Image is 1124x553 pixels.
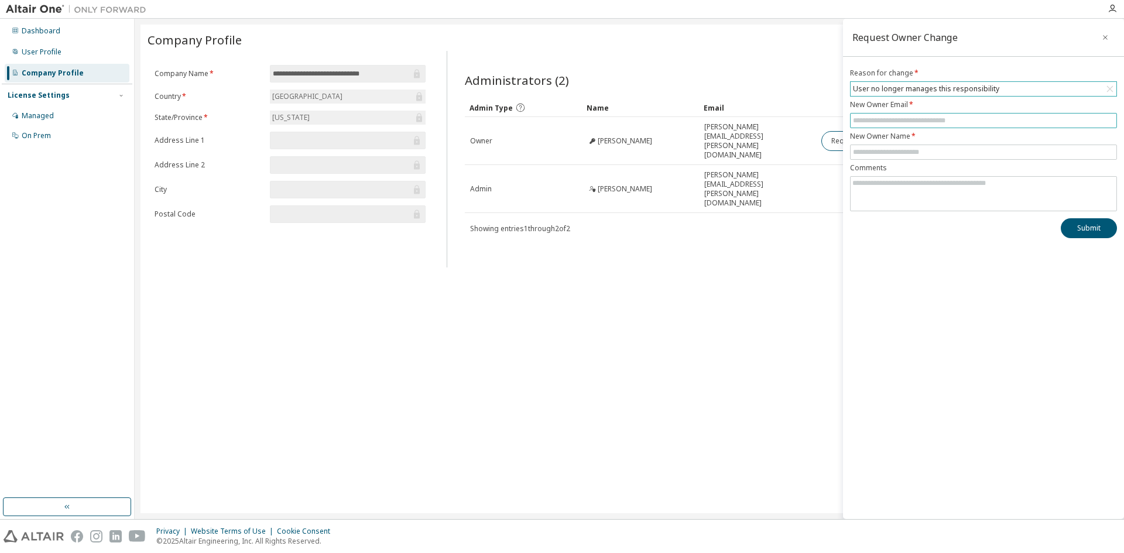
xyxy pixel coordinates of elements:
[155,209,263,219] label: Postal Code
[270,90,344,103] div: [GEOGRAPHIC_DATA]
[156,527,191,536] div: Privacy
[277,527,337,536] div: Cookie Consent
[22,68,84,78] div: Company Profile
[470,103,513,113] span: Admin Type
[155,113,263,122] label: State/Province
[852,33,958,42] div: Request Owner Change
[6,4,152,15] img: Altair One
[821,131,920,151] button: Request Owner Change
[4,530,64,542] img: altair_logo.svg
[850,100,1117,109] label: New Owner Email
[704,170,811,208] span: [PERSON_NAME][EMAIL_ADDRESS][PERSON_NAME][DOMAIN_NAME]
[22,131,51,140] div: On Prem
[465,72,569,88] span: Administrators (2)
[850,132,1117,141] label: New Owner Name
[270,90,426,104] div: [GEOGRAPHIC_DATA]
[22,111,54,121] div: Managed
[155,160,263,170] label: Address Line 2
[22,47,61,57] div: User Profile
[129,530,146,542] img: youtube.svg
[90,530,102,542] img: instagram.svg
[155,69,263,78] label: Company Name
[191,527,277,536] div: Website Terms of Use
[1061,218,1117,238] button: Submit
[270,111,311,124] div: [US_STATE]
[156,536,337,546] p: © 2025 Altair Engineering, Inc. All Rights Reserved.
[155,185,263,194] label: City
[850,163,1117,173] label: Comments
[8,91,70,100] div: License Settings
[851,82,1116,96] div: User no longer manages this responsibility
[270,111,426,125] div: [US_STATE]
[850,68,1117,78] label: Reason for change
[155,136,263,145] label: Address Line 1
[71,530,83,542] img: facebook.svg
[470,136,492,146] span: Owner
[598,136,652,146] span: [PERSON_NAME]
[587,98,694,117] div: Name
[598,184,652,194] span: [PERSON_NAME]
[109,530,122,542] img: linkedin.svg
[22,26,60,36] div: Dashboard
[851,83,1001,95] div: User no longer manages this responsibility
[148,32,242,48] span: Company Profile
[704,98,811,117] div: Email
[155,92,263,101] label: Country
[704,122,811,160] span: [PERSON_NAME][EMAIL_ADDRESS][PERSON_NAME][DOMAIN_NAME]
[470,224,570,233] span: Showing entries 1 through 2 of 2
[470,184,492,194] span: Admin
